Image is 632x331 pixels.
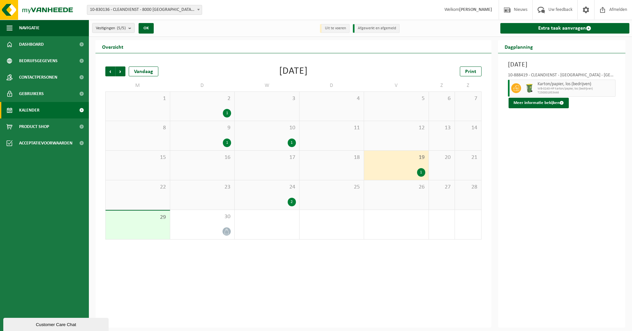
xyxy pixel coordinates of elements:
[288,139,296,147] div: 1
[170,80,235,91] td: D
[429,80,455,91] td: Z
[109,214,167,221] span: 29
[538,82,614,87] span: Karton/papier, los (bedrijven)
[129,66,158,76] div: Vandaag
[432,184,452,191] span: 27
[353,24,400,33] li: Afgewerkt en afgemeld
[87,5,202,14] span: 10-830136 - CLEANDIENST - 8000 BRUGGE, PATHOEKEWEG 48
[238,124,296,132] span: 10
[432,154,452,161] span: 20
[459,7,492,12] strong: [PERSON_NAME]
[19,102,39,118] span: Kalender
[19,86,44,102] span: Gebruikers
[303,124,361,132] span: 11
[367,154,425,161] span: 19
[19,118,49,135] span: Product Shop
[524,83,534,93] img: WB-0240-HPE-GN-50
[288,198,296,206] div: 2
[500,23,630,34] a: Extra taak aanvragen
[458,154,478,161] span: 21
[455,80,481,91] td: Z
[432,95,452,102] span: 6
[367,95,425,102] span: 5
[92,23,135,33] button: Vestigingen(5/5)
[96,23,126,33] span: Vestigingen
[173,154,231,161] span: 16
[508,73,616,80] div: 10-888419 - CLEANDIENST - [GEOGRAPHIC_DATA] - [GEOGRAPHIC_DATA]
[109,95,167,102] span: 1
[19,53,58,69] span: Bedrijfsgegevens
[367,124,425,132] span: 12
[458,124,478,132] span: 14
[538,91,614,95] span: T250001953446
[109,184,167,191] span: 22
[458,95,478,102] span: 7
[235,80,300,91] td: W
[367,184,425,191] span: 26
[508,60,616,70] h3: [DATE]
[279,66,308,76] div: [DATE]
[173,95,231,102] span: 2
[19,20,39,36] span: Navigatie
[19,36,44,53] span: Dashboard
[117,26,126,30] count: (5/5)
[509,98,569,108] button: Meer informatie bekijken
[303,184,361,191] span: 25
[465,69,476,74] span: Print
[320,24,350,33] li: Uit te voeren
[109,154,167,161] span: 15
[173,184,231,191] span: 23
[238,95,296,102] span: 3
[223,139,231,147] div: 1
[238,184,296,191] span: 24
[223,109,231,117] div: 1
[238,154,296,161] span: 17
[105,80,170,91] td: M
[303,154,361,161] span: 18
[432,124,452,132] span: 13
[95,40,130,53] h2: Overzicht
[19,69,57,86] span: Contactpersonen
[498,40,540,53] h2: Dagplanning
[139,23,154,34] button: OK
[538,87,614,91] span: WB-0240-HP karton/papier, los (bedrijven)
[19,135,72,151] span: Acceptatievoorwaarden
[87,5,202,15] span: 10-830136 - CLEANDIENST - 8000 BRUGGE, PATHOEKEWEG 48
[173,124,231,132] span: 9
[116,66,125,76] span: Volgende
[300,80,364,91] td: D
[417,168,425,177] div: 1
[460,66,482,76] a: Print
[364,80,429,91] td: V
[303,95,361,102] span: 4
[105,66,115,76] span: Vorige
[458,184,478,191] span: 28
[173,213,231,220] span: 30
[109,124,167,132] span: 8
[3,317,110,331] iframe: chat widget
